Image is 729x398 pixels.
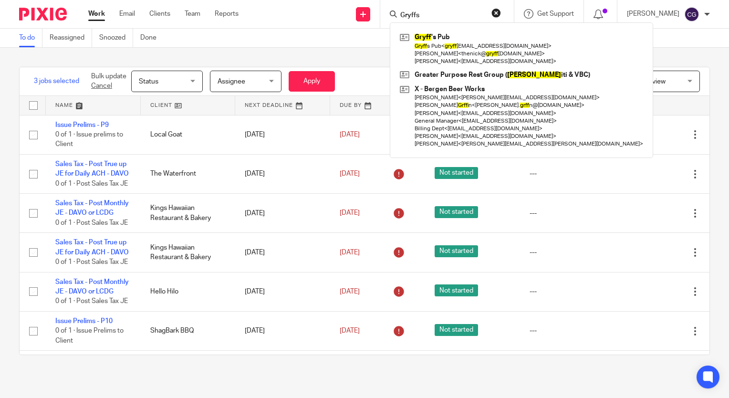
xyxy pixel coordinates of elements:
[530,287,605,296] div: ---
[340,327,360,334] span: [DATE]
[530,326,605,335] div: ---
[340,288,360,295] span: [DATE]
[140,29,164,47] a: Done
[340,170,360,177] span: [DATE]
[289,71,335,92] button: Apply
[435,206,478,218] span: Not started
[55,122,109,128] a: Issue Prelims - P9
[149,9,170,19] a: Clients
[91,72,126,91] p: Bulk update
[34,76,79,86] span: 3 jobs selected
[55,239,129,255] a: Sales Tax - Post True up JE for Daily ACH - DAVO
[55,318,113,325] a: Issue Prelims - P10
[340,131,360,138] span: [DATE]
[55,327,124,344] span: 0 of 1 · Issue Prelims to Client
[235,311,330,350] td: [DATE]
[91,83,112,89] a: Cancel
[141,351,236,390] td: [PERSON_NAME] Restaurant Group
[435,167,478,179] span: Not started
[141,154,236,193] td: The Waterfront
[491,8,501,18] button: Clear
[235,154,330,193] td: [DATE]
[235,115,330,154] td: [DATE]
[435,245,478,257] span: Not started
[55,259,128,265] span: 0 of 1 · Post Sales Tax JE
[435,284,478,296] span: Not started
[235,233,330,272] td: [DATE]
[141,115,236,154] td: Local Goat
[684,7,699,22] img: svg%3E
[55,279,129,295] a: Sales Tax - Post Monthly JE - DAVO or LCDG
[141,194,236,233] td: Kings Hawaiian Restaurant & Bakery
[55,200,129,216] a: Sales Tax - Post Monthly JE - DAVO or LCDG
[218,78,245,85] span: Assignee
[215,9,239,19] a: Reports
[55,131,123,148] span: 0 of 1 · Issue prelims to Client
[340,210,360,217] span: [DATE]
[141,272,236,311] td: Hello Hilo
[55,180,128,187] span: 0 of 1 · Post Sales Tax JE
[119,9,135,19] a: Email
[185,9,200,19] a: Team
[99,29,133,47] a: Snoozed
[235,351,330,390] td: [DATE]
[537,10,574,17] span: Get Support
[50,29,92,47] a: Reassigned
[627,9,679,19] p: [PERSON_NAME]
[88,9,105,19] a: Work
[19,29,42,47] a: To do
[399,11,485,20] input: Search
[235,194,330,233] td: [DATE]
[530,209,605,218] div: ---
[55,161,129,177] a: Sales Tax - Post True up JE for Daily ACH - DAVO
[55,220,128,226] span: 0 of 1 · Post Sales Tax JE
[530,169,605,178] div: ---
[141,233,236,272] td: Kings Hawaiian Restaurant & Bakery
[55,298,128,304] span: 0 of 1 · Post Sales Tax JE
[340,249,360,256] span: [DATE]
[435,324,478,336] span: Not started
[19,8,67,21] img: Pixie
[235,272,330,311] td: [DATE]
[530,248,605,257] div: ---
[139,78,158,85] span: Status
[141,311,236,350] td: ShagBark BBQ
